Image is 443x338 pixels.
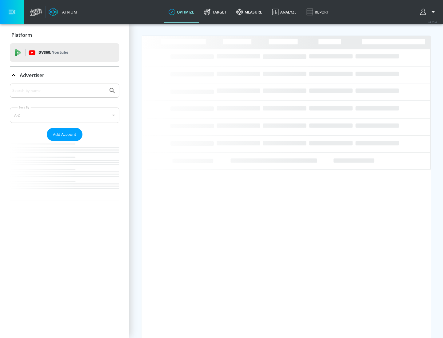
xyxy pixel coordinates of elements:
[49,7,77,17] a: Atrium
[10,67,119,84] div: Advertiser
[267,1,301,23] a: Analyze
[10,84,119,201] div: Advertiser
[10,43,119,62] div: DV360: Youtube
[12,87,106,95] input: Search by name
[20,72,44,79] p: Advertiser
[47,128,82,141] button: Add Account
[164,1,199,23] a: optimize
[199,1,231,23] a: Target
[428,20,437,24] span: v 4.25.4
[38,49,68,56] p: DV360:
[52,49,68,56] p: Youtube
[11,32,32,38] p: Platform
[301,1,334,23] a: Report
[60,9,77,15] div: Atrium
[53,131,76,138] span: Add Account
[18,105,31,109] label: Sort By
[10,108,119,123] div: A-Z
[231,1,267,23] a: measure
[10,141,119,201] nav: list of Advertiser
[10,26,119,44] div: Platform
